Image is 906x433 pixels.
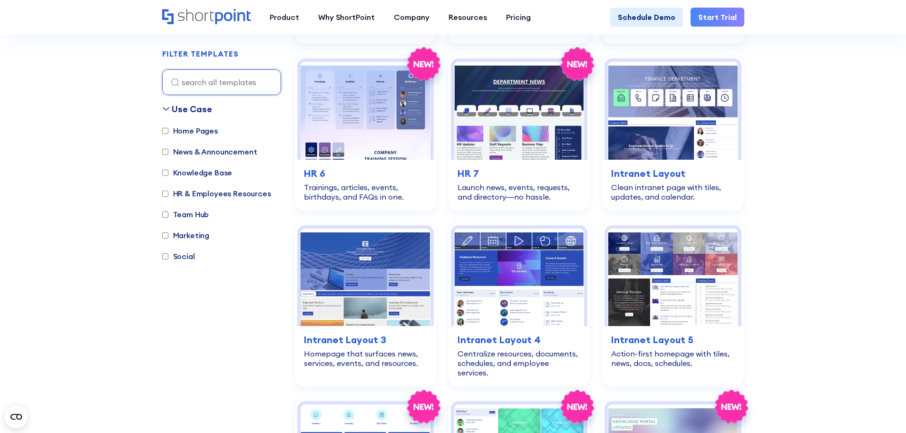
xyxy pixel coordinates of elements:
[301,229,430,326] img: Intranet Layout 3 – SharePoint Homepage Template: Homepage that surfaces news, services, events, ...
[294,56,437,211] a: HR 6 – HR SharePoint Site Template: Trainings, articles, events, birthdays, and FAQs in one.HR 6T...
[162,167,233,178] label: Knowledge Base
[162,50,239,58] h2: FILTER TEMPLATES
[162,191,168,197] input: HR & Employees Resources
[5,405,28,428] button: Open CMP widget
[439,8,497,27] a: Resources
[610,8,683,27] a: Schedule Demo
[458,349,581,377] div: Centralize resources, documents, schedules, and employee services.
[394,11,429,23] div: Company
[162,250,195,262] label: Social
[162,212,168,218] input: Team Hub
[448,56,590,211] a: HR 7 – HR SharePoint Template: Launch news, events, requests, and directory—no hassle.HR 7Launch ...
[691,8,744,27] a: Start Trial
[858,387,906,433] iframe: Chat Widget
[458,166,581,181] h3: HR 7
[162,188,271,199] label: HR & Employees Resources
[458,333,581,347] h3: Intranet Layout 4
[304,183,427,202] div: Trainings, articles, events, birthdays, and FAQs in one.
[260,8,309,27] a: Product
[611,333,734,347] h3: Intranet Layout 5
[318,11,375,23] div: Why ShortPoint
[458,183,581,202] div: Launch news, events, requests, and directory—no hassle.
[611,349,734,368] div: Action-first homepage with tiles, news, docs, schedules.
[162,230,210,241] label: Marketing
[602,56,744,211] a: Intranet Layout – SharePoint Page Design: Clean intranet page with tiles, updates, and calendar.I...
[497,8,540,27] a: Pricing
[162,9,251,25] a: Home
[162,170,168,176] input: Knowledge Base
[454,229,584,326] img: Intranet Layout 4 – Intranet Page Template: Centralize resources, documents, schedules, and emplo...
[301,62,430,159] img: HR 6 – HR SharePoint Site Template: Trainings, articles, events, birthdays, and FAQs in one.
[162,128,168,134] input: Home Pages
[454,62,584,159] img: HR 7 – HR SharePoint Template: Launch news, events, requests, and directory—no hassle.
[162,232,168,239] input: Marketing
[162,146,257,157] label: News & Announcement
[162,209,209,220] label: Team Hub
[608,62,738,159] img: Intranet Layout – SharePoint Page Design: Clean intranet page with tiles, updates, and calendar.
[162,69,281,95] input: search all templates
[304,166,427,181] h3: HR 6
[506,11,531,23] div: Pricing
[309,8,384,27] a: Why ShortPoint
[172,103,212,115] div: Use Case
[294,222,437,387] a: Intranet Layout 3 – SharePoint Homepage Template: Homepage that surfaces news, services, events, ...
[602,222,744,387] a: Intranet Layout 5 – SharePoint Page Template: Action-first homepage with tiles, news, docs, sched...
[162,253,168,260] input: Social
[608,229,738,326] img: Intranet Layout 5 – SharePoint Page Template: Action-first homepage with tiles, news, docs, sched...
[162,149,168,155] input: News & Announcement
[611,183,734,202] div: Clean intranet page with tiles, updates, and calendar.
[611,166,734,181] h3: Intranet Layout
[270,11,299,23] div: Product
[448,11,487,23] div: Resources
[162,125,218,136] label: Home Pages
[304,333,427,347] h3: Intranet Layout 3
[448,222,590,387] a: Intranet Layout 4 – Intranet Page Template: Centralize resources, documents, schedules, and emplo...
[304,349,427,368] div: Homepage that surfaces news, services, events, and resources.
[384,8,439,27] a: Company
